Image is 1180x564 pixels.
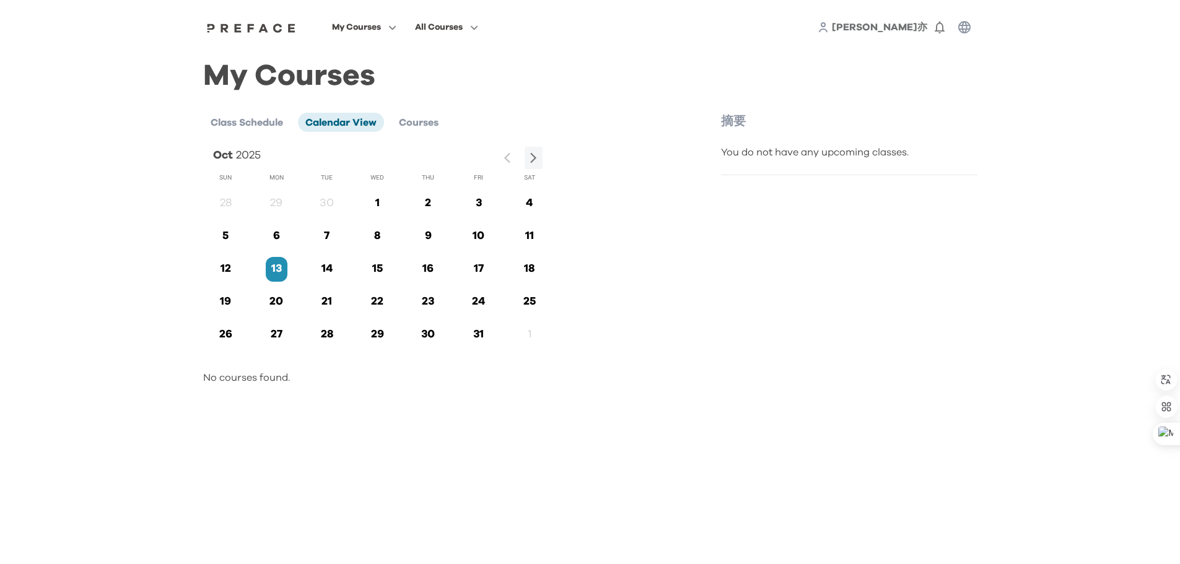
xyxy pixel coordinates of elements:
p: 29 [367,326,388,343]
span: Sat [524,173,535,181]
span: All Courses [415,20,463,35]
p: 7 [316,228,338,245]
span: Fri [474,173,483,181]
span: Tue [321,173,333,181]
p: 30 [316,195,338,212]
span: Courses [399,118,439,128]
span: Thu [422,173,434,181]
span: Sun [219,173,232,181]
a: Preface Logo [204,22,299,32]
p: 20 [266,293,287,310]
p: 15 [367,261,388,277]
p: 16 [417,261,439,277]
p: 28 [316,326,338,343]
p: 4 [518,195,540,212]
p: 13 [266,261,287,277]
h1: My Courses [203,69,977,83]
span: Wed [370,173,384,181]
p: 29 [266,195,287,212]
p: 24 [468,293,489,310]
p: 25 [518,293,540,310]
p: 9 [417,228,439,245]
p: 8 [367,228,388,245]
p: 1 [367,195,388,212]
p: 3 [468,195,489,212]
button: All Courses [411,19,482,35]
p: 21 [316,293,338,310]
p: 27 [266,326,287,343]
p: 2 [417,195,439,212]
p: 摘要 [721,113,977,130]
p: 19 [215,293,237,310]
span: Class Schedule [211,118,283,128]
p: 6 [266,228,287,245]
p: 12 [215,261,237,277]
p: Oct [213,147,233,164]
p: 14 [316,261,338,277]
span: My Courses [332,20,381,35]
p: 11 [518,228,540,245]
p: 18 [518,261,540,277]
p: 30 [417,326,439,343]
p: 22 [367,293,388,310]
span: Calendar View [305,118,377,128]
p: 26 [215,326,237,343]
span: Mon [269,173,284,181]
span: [PERSON_NAME]亦 [832,22,927,32]
p: 31 [468,326,489,343]
p: 5 [215,228,237,245]
p: 28 [215,195,237,212]
img: Preface Logo [204,23,299,33]
div: You do not have any upcoming classes. [721,145,977,160]
p: 2025 [236,147,261,164]
button: My Courses [328,19,400,35]
p: No courses found. [203,370,669,385]
p: 23 [417,293,439,310]
a: [PERSON_NAME]亦 [832,20,927,35]
p: 1 [518,326,540,343]
p: 10 [468,228,489,245]
p: 17 [468,261,489,277]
